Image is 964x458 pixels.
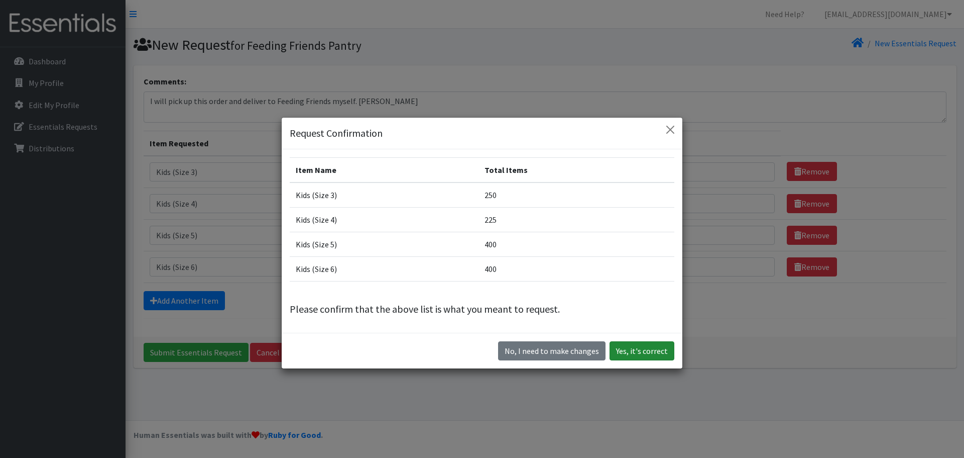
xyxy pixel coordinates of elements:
th: Item Name [290,158,478,183]
td: Kids (Size 3) [290,182,478,208]
h5: Request Confirmation [290,126,383,141]
td: Kids (Size 6) [290,257,478,282]
button: No I need to make changes [498,341,606,360]
td: Kids (Size 5) [290,232,478,257]
p: Please confirm that the above list is what you meant to request. [290,302,674,317]
td: 225 [478,208,674,232]
td: 400 [478,232,674,257]
td: Kids (Size 4) [290,208,478,232]
td: 250 [478,182,674,208]
button: Yes, it's correct [610,341,674,360]
th: Total Items [478,158,674,183]
td: 400 [478,257,674,282]
button: Close [662,122,678,138]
